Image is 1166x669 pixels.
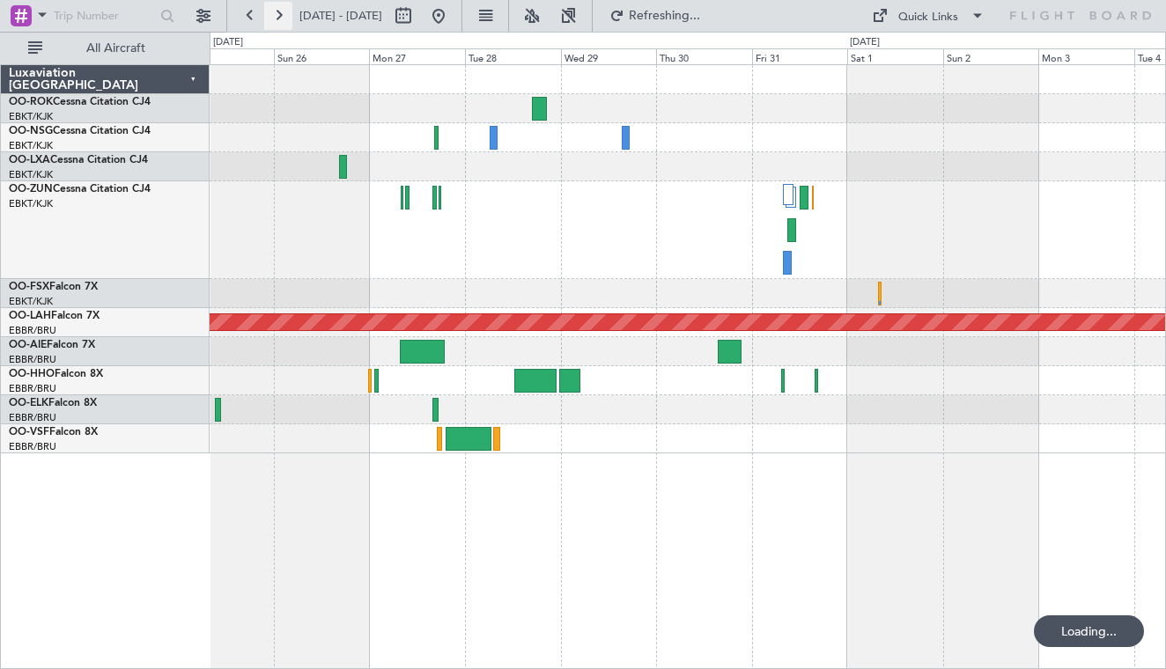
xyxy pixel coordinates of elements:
button: Quick Links [863,2,993,30]
div: Sat 1 [847,48,943,64]
a: OO-ZUNCessna Citation CJ4 [9,184,151,195]
div: Fri 31 [752,48,848,64]
div: Loading... [1034,615,1144,647]
div: Wed 29 [561,48,657,64]
a: OO-FSXFalcon 7X [9,282,98,292]
a: OO-LXACessna Citation CJ4 [9,155,148,165]
div: Sun 26 [274,48,370,64]
span: OO-AIE [9,340,47,350]
a: OO-VSFFalcon 8X [9,427,98,437]
a: OO-LAHFalcon 7X [9,311,100,321]
span: OO-LXA [9,155,50,165]
div: Mon 27 [369,48,465,64]
div: Mon 3 [1038,48,1134,64]
a: OO-ELKFalcon 8X [9,398,97,408]
div: [DATE] [213,35,243,50]
button: Refreshing... [601,2,707,30]
a: EBBR/BRU [9,440,56,453]
a: OO-HHOFalcon 8X [9,369,103,379]
div: Thu 30 [656,48,752,64]
span: OO-FSX [9,282,49,292]
a: EBKT/KJK [9,295,53,308]
a: EBKT/KJK [9,110,53,123]
span: OO-NSG [9,126,53,136]
a: EBBR/BRU [9,353,56,366]
div: Sat 25 [178,48,274,64]
input: Trip Number [54,3,155,29]
div: Quick Links [898,9,958,26]
a: EBBR/BRU [9,382,56,395]
div: Tue 28 [465,48,561,64]
a: EBBR/BRU [9,324,56,337]
span: [DATE] - [DATE] [299,8,382,24]
a: EBKT/KJK [9,139,53,152]
span: OO-ZUN [9,184,53,195]
a: EBKT/KJK [9,197,53,210]
span: OO-ROK [9,97,53,107]
span: All Aircraft [46,42,186,55]
a: OO-ROKCessna Citation CJ4 [9,97,151,107]
span: Refreshing... [628,10,702,22]
a: EBBR/BRU [9,411,56,424]
div: [DATE] [850,35,880,50]
span: OO-LAH [9,311,51,321]
a: EBKT/KJK [9,168,53,181]
span: OO-VSF [9,427,49,437]
span: OO-ELK [9,398,48,408]
span: OO-HHO [9,369,55,379]
a: OO-NSGCessna Citation CJ4 [9,126,151,136]
button: All Aircraft [19,34,191,62]
div: Sun 2 [943,48,1039,64]
a: OO-AIEFalcon 7X [9,340,95,350]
